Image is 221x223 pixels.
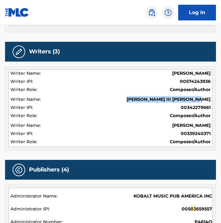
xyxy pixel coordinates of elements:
[170,86,211,93] span: Composer/Author
[133,193,212,199] span: KOBALT MUSIC PUB AMERICA INC
[181,130,211,137] span: 00339240371
[182,206,212,212] span: 00503659557
[145,6,158,19] a: Public Search
[164,9,172,16] img: help
[180,78,211,85] span: 00574243936
[178,5,216,20] a: Log In
[170,139,211,145] span: Composer/Author
[181,104,211,111] span: 00342279661
[127,96,211,103] span: [PERSON_NAME] III [PERSON_NAME]
[170,112,211,119] span: Composer/Author
[15,166,23,174] img: Publishers
[162,6,174,19] div: Help
[148,9,156,16] img: search
[15,48,23,56] img: Writers
[172,122,211,129] span: [PERSON_NAME]
[190,193,221,223] iframe: Chat Widget
[5,8,29,17] img: MLC Logo
[29,166,69,173] h5: Publishers (4)
[172,70,211,77] span: [PERSON_NAME]
[191,199,195,218] div: Drag
[29,48,60,55] h5: Writers (3)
